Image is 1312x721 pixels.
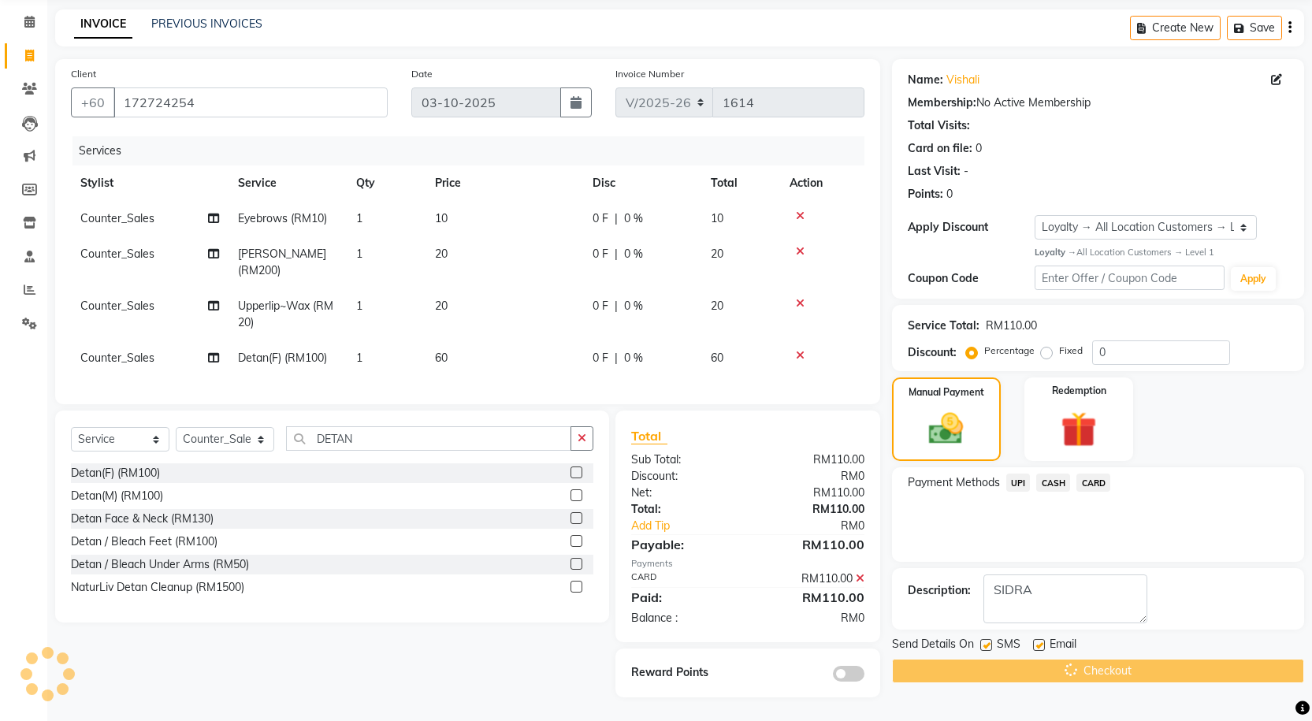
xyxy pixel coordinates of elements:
[615,350,618,366] span: |
[976,140,982,157] div: 0
[908,219,1035,236] div: Apply Discount
[748,535,876,554] div: RM110.00
[1050,407,1108,452] img: _gift.svg
[624,246,643,262] span: 0 %
[624,210,643,227] span: 0 %
[615,210,618,227] span: |
[619,610,748,626] div: Balance :
[624,350,643,366] span: 0 %
[619,535,748,554] div: Payable:
[593,350,608,366] span: 0 F
[946,186,953,203] div: 0
[71,511,214,527] div: Detan Face & Neck (RM130)
[701,165,780,201] th: Total
[909,385,984,400] label: Manual Payment
[71,165,229,201] th: Stylist
[80,351,154,365] span: Counter_Sales
[435,247,448,261] span: 20
[986,318,1037,334] div: RM110.00
[593,298,608,314] span: 0 F
[711,211,723,225] span: 10
[908,582,971,599] div: Description:
[908,117,970,134] div: Total Visits:
[748,610,876,626] div: RM0
[748,468,876,485] div: RM0
[229,165,347,201] th: Service
[748,588,876,607] div: RM110.00
[356,299,362,313] span: 1
[71,488,163,504] div: Detan(M) (RM100)
[964,163,968,180] div: -
[71,579,244,596] div: NaturLiv Detan Cleanup (RM1500)
[619,518,769,534] a: Add Tip
[908,140,972,157] div: Card on file:
[908,95,976,111] div: Membership:
[748,485,876,501] div: RM110.00
[1035,266,1225,290] input: Enter Offer / Coupon Code
[1130,16,1221,40] button: Create New
[435,351,448,365] span: 60
[80,247,154,261] span: Counter_Sales
[631,428,667,444] span: Total
[356,211,362,225] span: 1
[619,501,748,518] div: Total:
[624,298,643,314] span: 0 %
[583,165,701,201] th: Disc
[435,211,448,225] span: 10
[748,570,876,587] div: RM110.00
[908,318,979,334] div: Service Total:
[238,247,326,277] span: [PERSON_NAME] (RM200)
[908,95,1288,111] div: No Active Membership
[631,557,864,570] div: Payments
[1006,474,1031,492] span: UPI
[615,67,684,81] label: Invoice Number
[908,72,943,88] div: Name:
[113,87,388,117] input: Search by Name/Mobile/Email/Code
[908,270,1035,287] div: Coupon Code
[1231,267,1276,291] button: Apply
[619,570,748,587] div: CARD
[435,299,448,313] span: 20
[593,210,608,227] span: 0 F
[71,87,115,117] button: +60
[946,72,979,88] a: Vishali
[74,10,132,39] a: INVOICE
[619,452,748,468] div: Sub Total:
[780,165,864,201] th: Action
[426,165,583,201] th: Price
[619,664,748,682] div: Reward Points
[892,636,974,656] span: Send Details On
[997,636,1020,656] span: SMS
[411,67,433,81] label: Date
[615,246,618,262] span: |
[748,452,876,468] div: RM110.00
[72,136,876,165] div: Services
[984,344,1035,358] label: Percentage
[748,501,876,518] div: RM110.00
[356,351,362,365] span: 1
[711,299,723,313] span: 20
[356,247,362,261] span: 1
[71,533,217,550] div: Detan / Bleach Feet (RM100)
[71,67,96,81] label: Client
[918,409,974,448] img: _cash.svg
[71,465,160,481] div: Detan(F) (RM100)
[151,17,262,31] a: PREVIOUS INVOICES
[619,485,748,501] div: Net:
[619,588,748,607] div: Paid:
[80,299,154,313] span: Counter_Sales
[711,351,723,365] span: 60
[711,247,723,261] span: 20
[238,211,327,225] span: Eyebrows (RM10)
[347,165,426,201] th: Qty
[908,163,961,180] div: Last Visit:
[1050,636,1076,656] span: Email
[593,246,608,262] span: 0 F
[1035,246,1288,259] div: All Location Customers → Level 1
[908,186,943,203] div: Points:
[1036,474,1070,492] span: CASH
[619,468,748,485] div: Discount:
[1052,384,1106,398] label: Redemption
[615,298,618,314] span: |
[71,556,249,573] div: Detan / Bleach Under Arms (RM50)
